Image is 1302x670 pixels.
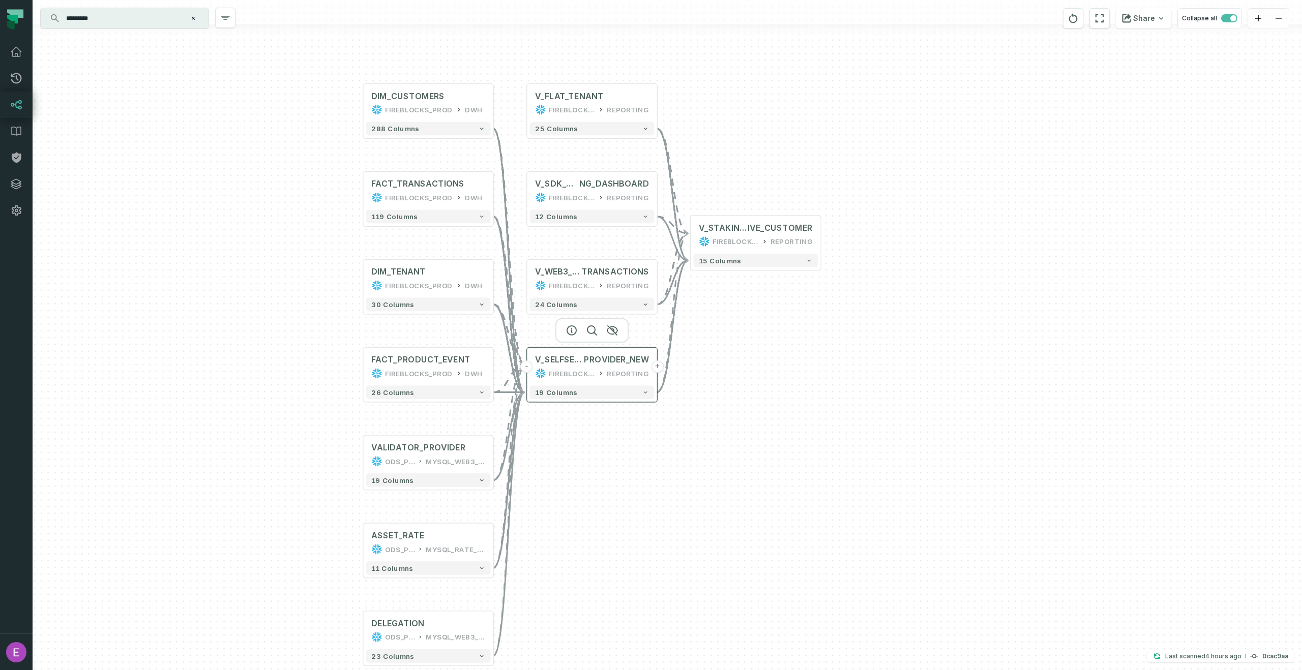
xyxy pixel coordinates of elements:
[371,388,414,397] span: 26 columns
[371,652,414,660] span: 23 columns
[385,368,453,379] div: FIREBLOCKS_PROD
[1165,651,1241,661] p: Last scanned
[535,300,577,309] span: 24 columns
[188,13,198,23] button: Clear search query
[371,618,424,629] div: DELEGATION
[521,360,533,373] button: -
[1205,652,1241,660] relative-time: Sep 21, 2025, 7:26 AM GMT+3
[371,91,445,102] div: DIM_CUSTOMERS
[699,256,741,264] span: 15 columns
[426,456,485,467] div: MYSQL_WEB3_STAKING_SERVICE
[1177,8,1242,28] button: Collapse all
[657,129,688,260] g: Edge from 5bee276d4c4146862791ea5b28d8a22f to 6b0a143a8bab16f913822c732d6e9b59
[385,192,453,203] div: FIREBLOCKS_PROD
[493,366,524,568] g: Edge from cd5ef209273c1ea03b24853d45d39e79 to c7b5c1f54f6f39b9e7292f12d641dc8a
[771,236,812,247] div: REPORTING
[652,360,664,373] button: +
[535,266,648,277] div: V_WEB3_SELFSERVE_STAKING_TRANSACTIONS
[1147,650,1294,662] button: Last scanned[DATE] 7:26:05 AM0cac9aa
[426,631,485,642] div: MYSQL_WEB3_STAKING_SERVICE
[371,125,419,133] span: 288 columns
[535,125,578,133] span: 25 columns
[371,476,413,484] span: 19 columns
[493,129,524,392] g: Edge from 919ccd8c3005b20209c4e90bdcbedf22 to c7b5c1f54f6f39b9e7292f12d641dc8a
[699,223,812,233] div: V_STAKING_ACTIVE_CUSTOMER
[371,530,424,541] div: ASSET_RATE
[465,104,483,115] div: DWH
[607,368,648,379] div: REPORTING
[657,233,688,392] g: Edge from c7b5c1f54f6f39b9e7292f12d641dc8a to 6b0a143a8bab16f913822c732d6e9b59
[465,192,483,203] div: DWH
[657,217,688,233] g: Edge from 3dea0367812f5447baad0e3670614ef3 to 6b0a143a8bab16f913822c732d6e9b59
[1262,653,1288,659] h4: 0cac9aa
[579,178,649,189] span: NG_DASHBOARD
[385,544,415,555] div: ODS_PROD_FBS_PRODUCT
[1116,8,1171,28] button: Share
[371,266,425,277] div: DIM_TENANT
[535,212,577,221] span: 12 columns
[6,642,26,662] img: avatar of Eden Berger
[581,266,649,277] span: TRANSACTIONS
[371,442,465,453] div: VALIDATOR_PROVIDER
[549,280,595,291] div: FIREBLOCKS_PROD
[535,354,584,365] span: V_SELFSERVE_STAKING_AUS_
[713,236,758,247] div: FIREBLOCKS_PROD
[371,564,412,572] span: 11 columns
[607,280,648,291] div: REPORTING
[1268,9,1289,28] button: zoom out
[371,212,417,221] span: 119 columns
[385,104,453,115] div: FIREBLOCKS_PROD
[535,388,577,397] span: 19 columns
[1248,9,1268,28] button: zoom in
[549,368,595,379] div: FIREBLOCKS_PROD
[385,280,453,291] div: FIREBLOCKS_PROD
[607,104,648,115] div: REPORTING
[549,192,595,203] div: FIREBLOCKS_PROD
[748,223,813,233] span: IVE_CUSTOMER
[493,129,524,365] g: Edge from 919ccd8c3005b20209c4e90bdcbedf22 to c7b5c1f54f6f39b9e7292f12d641dc8a
[465,280,483,291] div: DWH
[549,104,595,115] div: FIREBLOCKS_PROD
[371,178,464,189] div: FACT_TRANSACTIONS
[535,266,581,277] span: V_WEB3_SELFSERVE_STAKING_
[371,354,470,365] div: FACT_PRODUCT_EVENT
[465,368,483,379] div: DWH
[535,178,648,189] div: V_SDK_STAKING_DASHBOARD
[535,178,579,189] span: V_SDK_STAKI
[535,91,603,102] div: V_FLAT_TENANT
[371,300,414,309] span: 30 columns
[607,192,648,203] div: REPORTING
[426,544,485,555] div: MYSQL_RATE_SERVICE_V2
[493,366,524,392] g: Edge from 08feb938a850f9845617de5a7daf31eb to c7b5c1f54f6f39b9e7292f12d641dc8a
[657,129,688,233] g: Edge from 5bee276d4c4146862791ea5b28d8a22f to 6b0a143a8bab16f913822c732d6e9b59
[385,456,415,467] div: ODS_PROD_FBS_PRODUCT
[699,223,748,233] span: V_STAKING_ACT
[584,354,649,365] span: PROVIDER_NEW
[385,631,415,642] div: ODS_PROD_FBS_PRODUCT
[535,354,648,365] div: V_SELFSERVE_STAKING_AUS_PROVIDER_NEW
